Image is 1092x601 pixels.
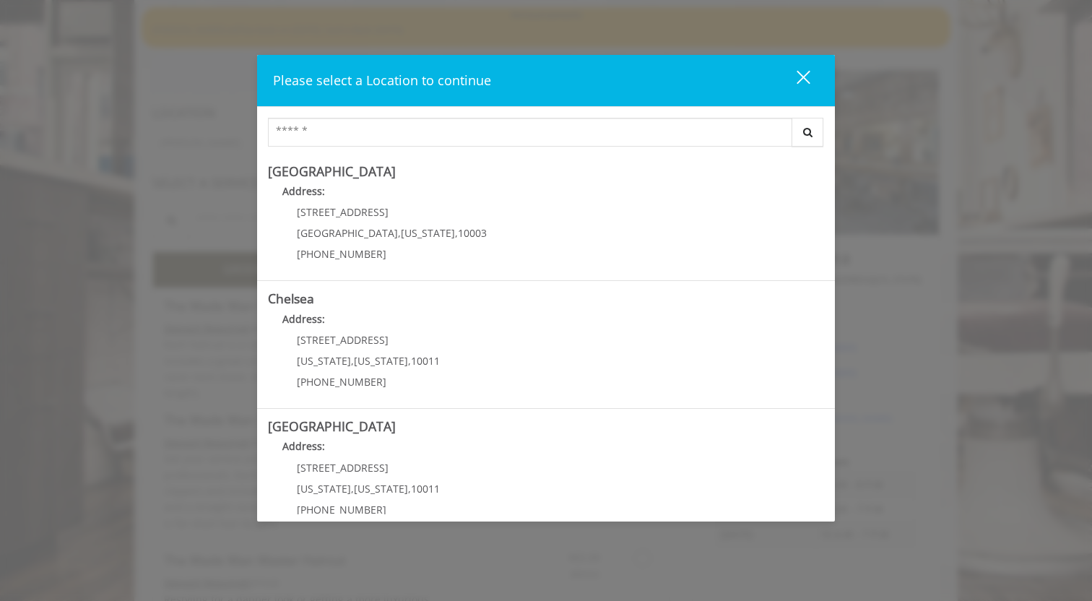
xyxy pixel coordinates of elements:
[455,226,458,240] span: ,
[408,354,411,368] span: ,
[282,184,325,198] b: Address:
[799,127,816,137] i: Search button
[297,333,389,347] span: [STREET_ADDRESS]
[354,354,408,368] span: [US_STATE]
[297,482,351,496] span: [US_STATE]
[268,118,792,147] input: Search Center
[297,226,398,240] span: [GEOGRAPHIC_DATA]
[297,503,386,516] span: [PHONE_NUMBER]
[354,482,408,496] span: [US_STATE]
[297,375,386,389] span: [PHONE_NUMBER]
[297,461,389,475] span: [STREET_ADDRESS]
[780,69,809,91] div: close dialog
[282,439,325,453] b: Address:
[408,482,411,496] span: ,
[268,290,314,307] b: Chelsea
[411,354,440,368] span: 10011
[297,205,389,219] span: [STREET_ADDRESS]
[411,482,440,496] span: 10011
[282,312,325,326] b: Address:
[458,226,487,240] span: 10003
[398,226,401,240] span: ,
[273,72,491,89] span: Please select a Location to continue
[401,226,455,240] span: [US_STATE]
[351,482,354,496] span: ,
[770,66,819,95] button: close dialog
[268,118,824,154] div: Center Select
[268,163,396,180] b: [GEOGRAPHIC_DATA]
[268,418,396,435] b: [GEOGRAPHIC_DATA]
[297,247,386,261] span: [PHONE_NUMBER]
[297,354,351,368] span: [US_STATE]
[351,354,354,368] span: ,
